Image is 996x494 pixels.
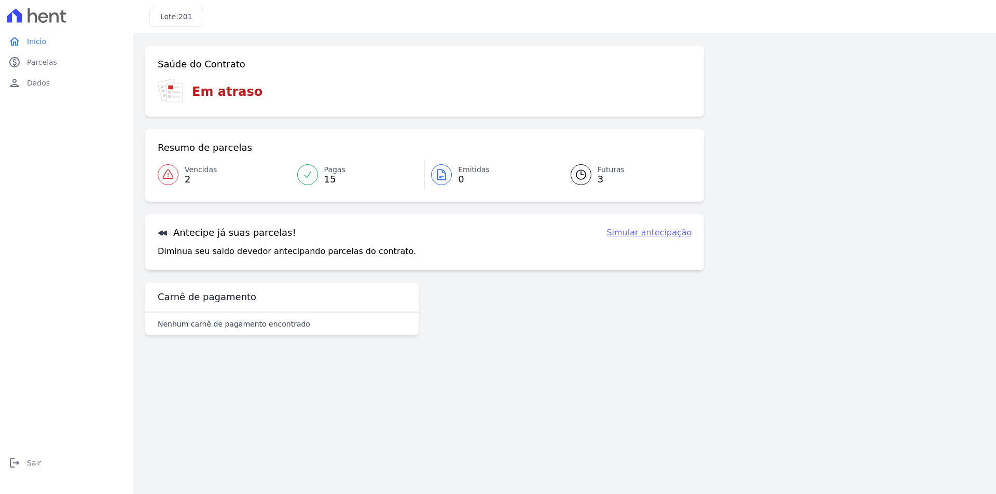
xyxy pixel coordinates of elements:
[458,175,490,184] span: 0
[606,227,691,239] a: Simular antecipação
[8,56,21,68] i: paid
[425,160,558,189] a: Emitidas 0
[158,227,296,239] h3: Antecipe já suas parcelas!
[324,164,345,175] span: Pagas
[8,35,21,48] i: home
[8,457,21,469] i: logout
[598,175,625,184] span: 3
[158,58,245,70] h3: Saúde do Contrato
[185,164,217,175] span: Vencidas
[4,52,129,73] a: paidParcelas
[158,160,291,189] a: Vencidas 2
[598,164,625,175] span: Futuras
[158,319,310,329] p: Nenhum carnê de pagamento encontrado
[8,77,21,89] i: person
[324,175,345,184] span: 15
[4,73,129,93] a: personDados
[458,164,490,175] span: Emitidas
[291,160,425,189] a: Pagas 15
[185,175,217,184] span: 2
[27,458,41,468] span: Sair
[160,11,192,22] h3: Lote:
[4,31,129,52] a: homeInício
[158,291,256,303] h3: Carnê de pagamento
[158,142,252,154] h3: Resumo de parcelas
[27,78,50,88] span: Dados
[558,160,692,189] a: Futuras 3
[27,57,57,67] span: Parcelas
[27,36,46,47] span: Início
[192,82,262,101] h3: Em atraso
[158,245,416,258] p: Diminua seu saldo devedor antecipando parcelas do contrato.
[178,12,192,21] span: 201
[4,453,129,473] a: logoutSair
